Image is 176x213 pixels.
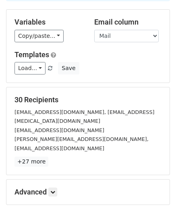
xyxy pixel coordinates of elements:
small: [EMAIL_ADDRESS][DOMAIN_NAME] [14,127,104,133]
small: [EMAIL_ADDRESS][DOMAIN_NAME], [EMAIL_ADDRESS][MEDICAL_DATA][DOMAIN_NAME] [14,109,154,124]
a: Templates [14,50,49,59]
h5: Advanced [14,188,162,196]
small: [PERSON_NAME][EMAIL_ADDRESS][DOMAIN_NAME], [EMAIL_ADDRESS][DOMAIN_NAME] [14,136,149,151]
a: Copy/paste... [14,30,64,42]
a: Load... [14,62,46,74]
a: +27 more [14,157,48,167]
h5: Email column [94,18,162,27]
h5: Variables [14,18,82,27]
h5: 30 Recipients [14,95,162,104]
iframe: Chat Widget [136,174,176,213]
button: Save [58,62,79,74]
